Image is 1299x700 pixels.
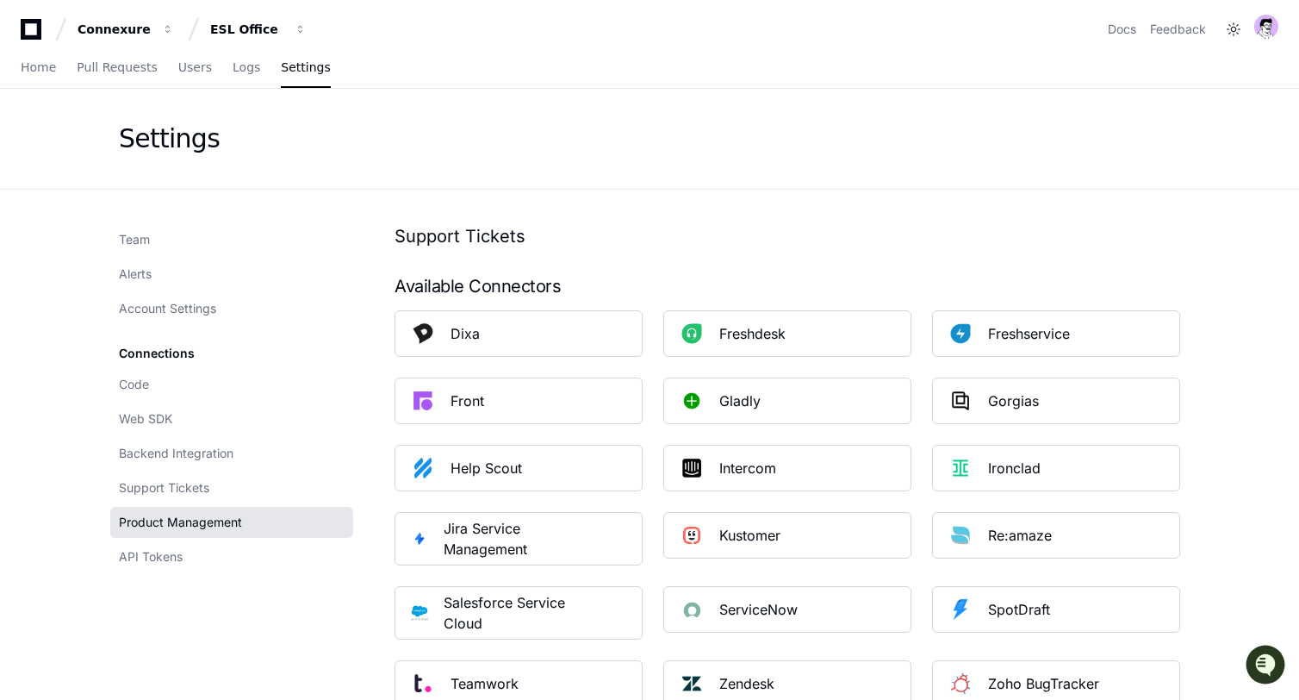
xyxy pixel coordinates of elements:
div: Freshservice [988,323,1070,344]
div: Zoho BugTracker [988,673,1099,694]
span: Team [119,231,150,248]
img: ServiceNow_Square_Logo.png [674,592,709,627]
img: PlatformGorgias_square.png [943,384,978,418]
div: ESL Office [210,21,284,38]
div: Salesforce Service Cloud [444,592,576,634]
span: Users [178,62,212,72]
div: Front [451,391,484,411]
div: Zendesk [719,673,774,694]
img: Freshdesk_Square_Logo.jpeg [674,316,709,351]
a: Powered byPylon [121,180,208,194]
a: Support Tickets [110,472,353,503]
div: Re:amaze [988,525,1052,546]
div: Available Connectors [395,276,1180,297]
button: Feedback [1150,21,1206,38]
div: Ironclad [988,458,1041,478]
span: Logs [233,62,260,72]
img: 1756235613930-3d25f9e4-fa56-45dd-b3ad-e072dfbd1548 [17,128,48,159]
img: PlatformGladly.png [674,384,709,418]
div: Kustomer [719,525,780,546]
a: Home [21,48,56,88]
span: Support Tickets [119,479,209,497]
div: Help Scout [451,458,522,478]
a: Settings [281,48,330,88]
span: Alerts [119,266,152,283]
a: Web SDK [110,403,353,434]
img: avatar [1254,15,1278,39]
span: Home [21,62,56,72]
span: Backend Integration [119,445,233,462]
img: PlatformFront_square.png [406,384,440,418]
img: Jira_Service_Management.jpg [406,525,433,553]
img: PlatformHelpscout_square.png [406,451,440,485]
div: Dixa [451,323,480,344]
span: Web SDK [119,410,172,428]
img: Platformfreshservice_square.png [943,316,978,351]
div: Freshdesk [719,323,786,344]
div: Gorgias [988,391,1039,411]
a: Backend Integration [110,438,353,469]
a: Pull Requests [77,48,157,88]
a: Product Management [110,507,353,538]
span: API Tokens [119,548,183,566]
div: Welcome [17,69,314,97]
img: Kustomer_Square_Logo.jpeg [674,518,709,553]
div: We're offline, but we'll be back soon! [59,146,250,159]
div: ServiceNow [719,599,798,620]
img: Salesforce_service_cloud.png [406,599,433,627]
div: SpotDraft [988,599,1050,620]
img: PlayerZero [17,17,52,52]
span: Account Settings [119,300,216,317]
h1: Support Tickets [395,224,1180,248]
span: Product Management [119,514,242,531]
a: Docs [1108,21,1136,38]
a: Logs [233,48,260,88]
div: Start new chat [59,128,283,146]
a: Users [178,48,212,88]
img: IronClad_Square.png [943,451,978,485]
div: Settings [119,123,220,154]
a: Team [110,224,353,255]
button: ESL Office [203,14,314,45]
span: Settings [281,62,330,72]
img: Platformspotdraft_square.png [943,592,978,627]
img: PlatformDixa_square.png [406,316,440,351]
img: Platformre_amaze_square.png [943,518,978,553]
span: Pylon [171,181,208,194]
a: Alerts [110,259,353,290]
button: Start new chat [293,134,314,154]
button: Connexure [71,14,181,45]
span: Code [119,376,149,393]
div: Jira Service Management [444,518,576,559]
div: Connexure [78,21,152,38]
a: API Tokens [110,541,353,572]
img: Intercom_Square_Logo_V9D2LCb.png [674,451,709,485]
a: Account Settings [110,293,353,324]
div: Teamwork [451,673,519,694]
span: Pull Requests [77,62,157,72]
div: Intercom [719,458,776,478]
div: Gladly [719,391,761,411]
a: Code [110,369,353,400]
iframe: Open customer support [1244,643,1290,690]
